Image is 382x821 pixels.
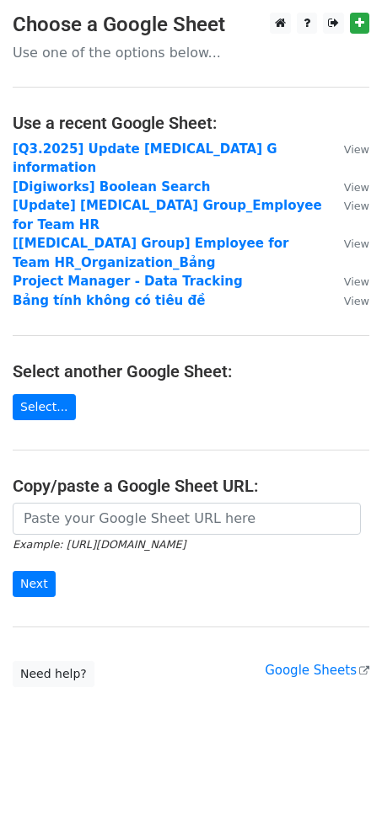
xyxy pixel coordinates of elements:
a: [[MEDICAL_DATA] Group] Employee for Team HR_Organization_Bảng [13,236,288,270]
h4: Use a recent Google Sheet: [13,113,369,133]
a: [Digiworks] Boolean Search [13,179,210,195]
small: View [344,181,369,194]
small: View [344,143,369,156]
h4: Copy/paste a Google Sheet URL: [13,476,369,496]
a: View [327,274,369,289]
small: View [344,237,369,250]
a: View [327,236,369,251]
a: View [327,141,369,157]
h4: Select another Google Sheet: [13,361,369,381]
small: View [344,275,369,288]
input: Paste your Google Sheet URL here [13,503,361,535]
a: Bảng tính không có tiêu đề [13,293,205,308]
small: Example: [URL][DOMAIN_NAME] [13,538,186,551]
input: Next [13,571,56,597]
a: [Q3.2025] Update [MEDICAL_DATA] G information [13,141,277,176]
a: Google Sheets [265,663,369,678]
small: View [344,200,369,212]
h3: Choose a Google Sheet [13,13,369,37]
a: [Update] [MEDICAL_DATA] Group_Employee for Team HR [13,198,322,232]
a: Need help? [13,661,94,687]
a: Project Manager - Data Tracking [13,274,243,289]
p: Use one of the options below... [13,44,369,61]
a: Select... [13,394,76,420]
a: View [327,293,369,308]
a: View [327,179,369,195]
small: View [344,295,369,307]
a: View [327,198,369,213]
